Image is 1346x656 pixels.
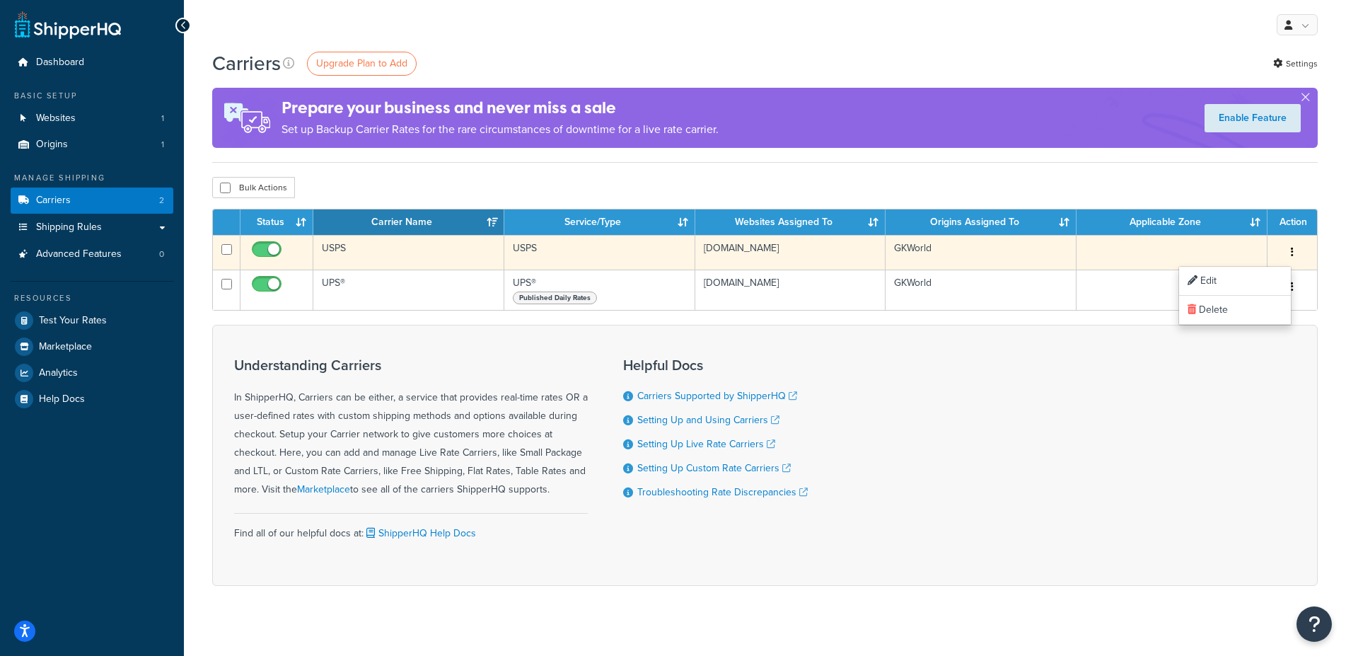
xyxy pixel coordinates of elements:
span: 0 [159,248,164,260]
a: Marketplace [297,482,350,497]
th: Action [1267,209,1317,235]
div: Find all of our helpful docs at: [234,513,588,543]
div: Manage Shipping [11,172,173,184]
li: Advanced Features [11,241,173,267]
a: Carriers 2 [11,188,173,214]
a: Shipping Rules [11,214,173,241]
span: Upgrade Plan to Add [316,56,407,71]
th: Applicable Zone: activate to sort column ascending [1077,209,1267,235]
a: ShipperHQ Home [15,11,121,39]
a: Analytics [11,360,173,386]
th: Status: activate to sort column ascending [240,209,313,235]
button: Open Resource Center [1296,606,1332,642]
div: In ShipperHQ, Carriers can be either, a service that provides real-time rates OR a user-defined r... [234,357,588,499]
a: Troubleshooting Rate Discrepancies [637,485,808,500]
span: 1 [161,113,164,125]
div: Basic Setup [11,90,173,102]
span: Carriers [36,195,71,207]
a: Advanced Features 0 [11,241,173,267]
a: Edit [1179,267,1291,296]
a: Setting Up Live Rate Carriers [637,437,775,451]
button: Bulk Actions [212,177,295,198]
td: [DOMAIN_NAME] [695,270,886,310]
th: Websites Assigned To: activate to sort column ascending [695,209,886,235]
td: GKWorld [886,270,1077,310]
th: Service/Type: activate to sort column ascending [504,209,695,235]
span: Help Docs [39,393,85,405]
span: Websites [36,113,76,125]
li: Carriers [11,188,173,214]
span: 1 [161,139,164,151]
a: Test Your Rates [11,308,173,333]
a: Setting Up Custom Rate Carriers [637,461,791,476]
p: Set up Backup Carrier Rates for the rare circumstances of downtime for a live rate carrier. [282,120,719,139]
span: Advanced Features [36,248,122,260]
a: Settings [1273,54,1318,74]
span: Origins [36,139,68,151]
a: Marketplace [11,334,173,359]
span: Test Your Rates [39,315,107,327]
a: Upgrade Plan to Add [307,52,417,76]
td: [DOMAIN_NAME] [695,235,886,270]
span: 2 [159,195,164,207]
img: ad-rules-rateshop-fe6ec290ccb7230408bd80ed9643f0289d75e0ffd9eb532fc0e269fcd187b520.png [212,88,282,148]
span: Published Daily Rates [513,292,597,304]
a: Dashboard [11,50,173,76]
td: UPS® [313,270,504,310]
li: Websites [11,105,173,132]
a: Help Docs [11,386,173,412]
a: Carriers Supported by ShipperHQ [637,389,797,403]
td: UPS® [504,270,695,310]
span: Shipping Rules [36,221,102,234]
span: Marketplace [39,341,92,353]
th: Carrier Name: activate to sort column ascending [313,209,504,235]
th: Origins Assigned To: activate to sort column ascending [886,209,1077,235]
h3: Understanding Carriers [234,357,588,373]
td: USPS [313,235,504,270]
span: Analytics [39,367,78,379]
div: Resources [11,292,173,304]
h1: Carriers [212,50,281,77]
a: Setting Up and Using Carriers [637,413,779,427]
a: ShipperHQ Help Docs [364,526,476,541]
span: Dashboard [36,57,84,69]
a: Enable Feature [1205,104,1301,132]
h4: Prepare your business and never miss a sale [282,96,719,120]
td: GKWorld [886,235,1077,270]
a: Websites 1 [11,105,173,132]
li: Origins [11,132,173,158]
a: Delete [1179,296,1291,325]
h3: Helpful Docs [623,357,808,373]
a: Origins 1 [11,132,173,158]
td: USPS [504,235,695,270]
